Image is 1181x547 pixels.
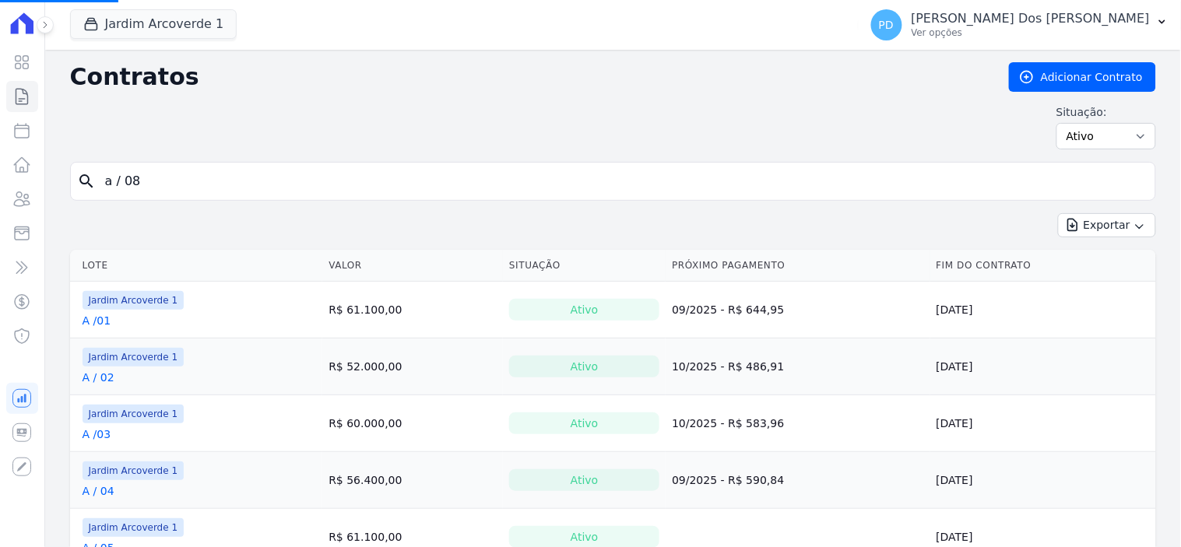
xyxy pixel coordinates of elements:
span: Jardim Arcoverde 1 [83,348,185,366]
td: [DATE] [930,338,1156,395]
span: Jardim Arcoverde 1 [83,291,185,310]
a: A / 02 [83,370,114,385]
input: Buscar por nome do lote [96,166,1149,197]
button: PD [PERSON_NAME] Dos [PERSON_NAME] Ver opções [859,3,1181,47]
a: 10/2025 - R$ 486,91 [672,360,784,373]
td: R$ 52.000,00 [322,338,503,395]
span: Jardim Arcoverde 1 [83,461,185,480]
a: 10/2025 - R$ 583,96 [672,417,784,430]
td: [DATE] [930,282,1156,338]
th: Lote [70,250,323,282]
td: [DATE] [930,395,1156,452]
th: Valor [322,250,503,282]
td: [DATE] [930,452,1156,509]
a: A / 04 [83,483,114,499]
td: R$ 56.400,00 [322,452,503,509]
p: Ver opções [912,26,1150,39]
div: Ativo [509,299,659,321]
td: R$ 61.100,00 [322,282,503,338]
h2: Contratos [70,63,984,91]
th: Fim do Contrato [930,250,1156,282]
a: 09/2025 - R$ 590,84 [672,474,784,486]
a: A /01 [83,313,111,328]
th: Situação [503,250,666,282]
span: Jardim Arcoverde 1 [83,405,185,423]
span: Jardim Arcoverde 1 [83,518,185,537]
p: [PERSON_NAME] Dos [PERSON_NAME] [912,11,1150,26]
label: Situação: [1056,104,1156,120]
a: Adicionar Contrato [1009,62,1156,92]
td: R$ 60.000,00 [322,395,503,452]
th: Próximo Pagamento [666,250,930,282]
i: search [77,172,96,191]
span: PD [879,19,894,30]
a: A /03 [83,426,111,442]
a: 09/2025 - R$ 644,95 [672,303,784,316]
div: Ativo [509,356,659,377]
button: Jardim Arcoverde 1 [70,9,237,39]
div: Ativo [509,412,659,434]
button: Exportar [1058,213,1156,237]
div: Ativo [509,469,659,491]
